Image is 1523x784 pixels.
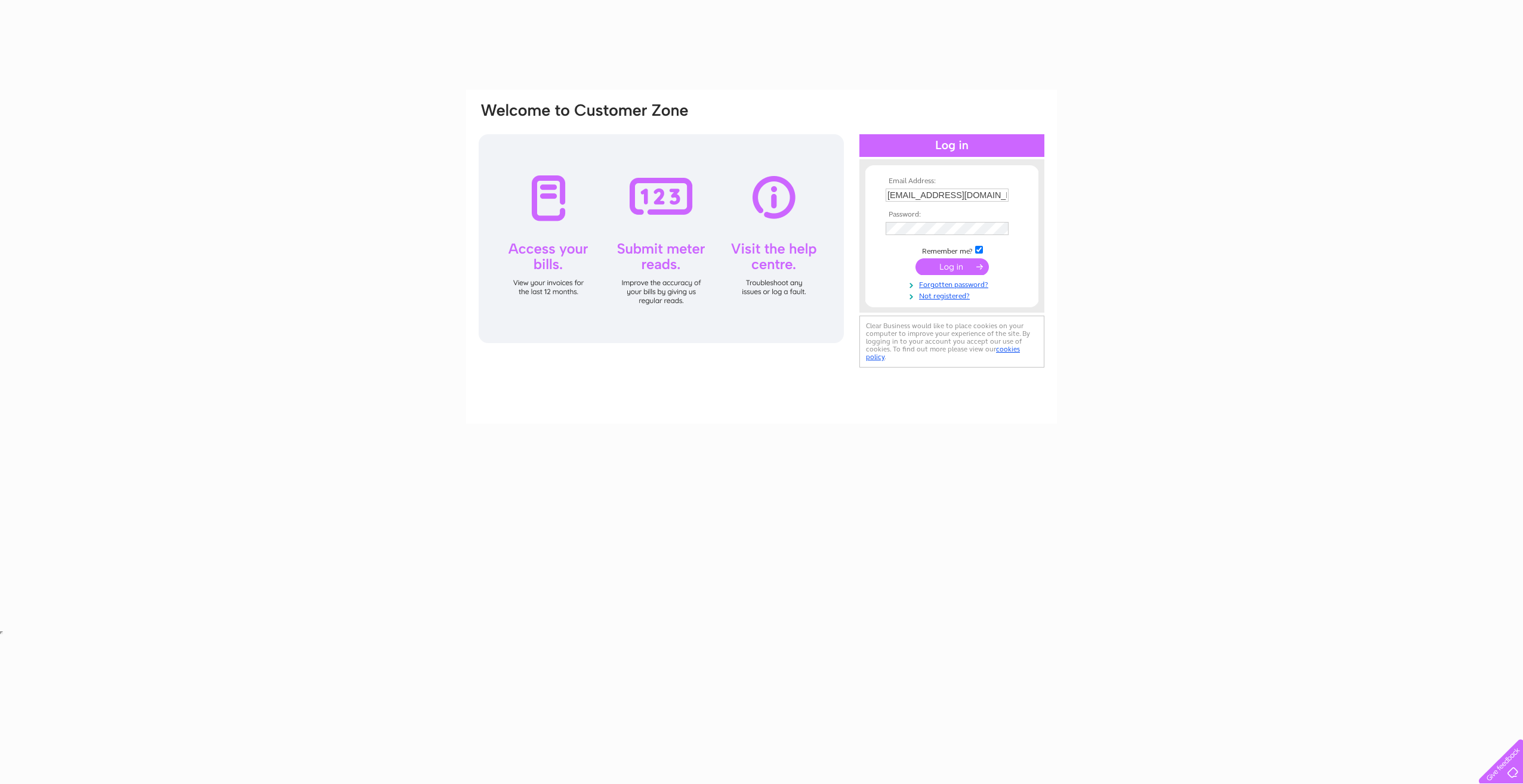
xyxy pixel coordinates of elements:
[859,316,1044,368] div: Clear Business would like to place cookies on your computer to improve your experience of the sit...
[866,345,1020,361] a: cookies policy
[886,278,1021,289] a: Forgotten password?
[915,258,989,275] input: Submit
[886,289,1021,301] a: Not registered?
[883,177,1021,186] th: Email Address:
[883,244,1021,256] td: Remember me?
[883,211,1021,219] th: Password:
